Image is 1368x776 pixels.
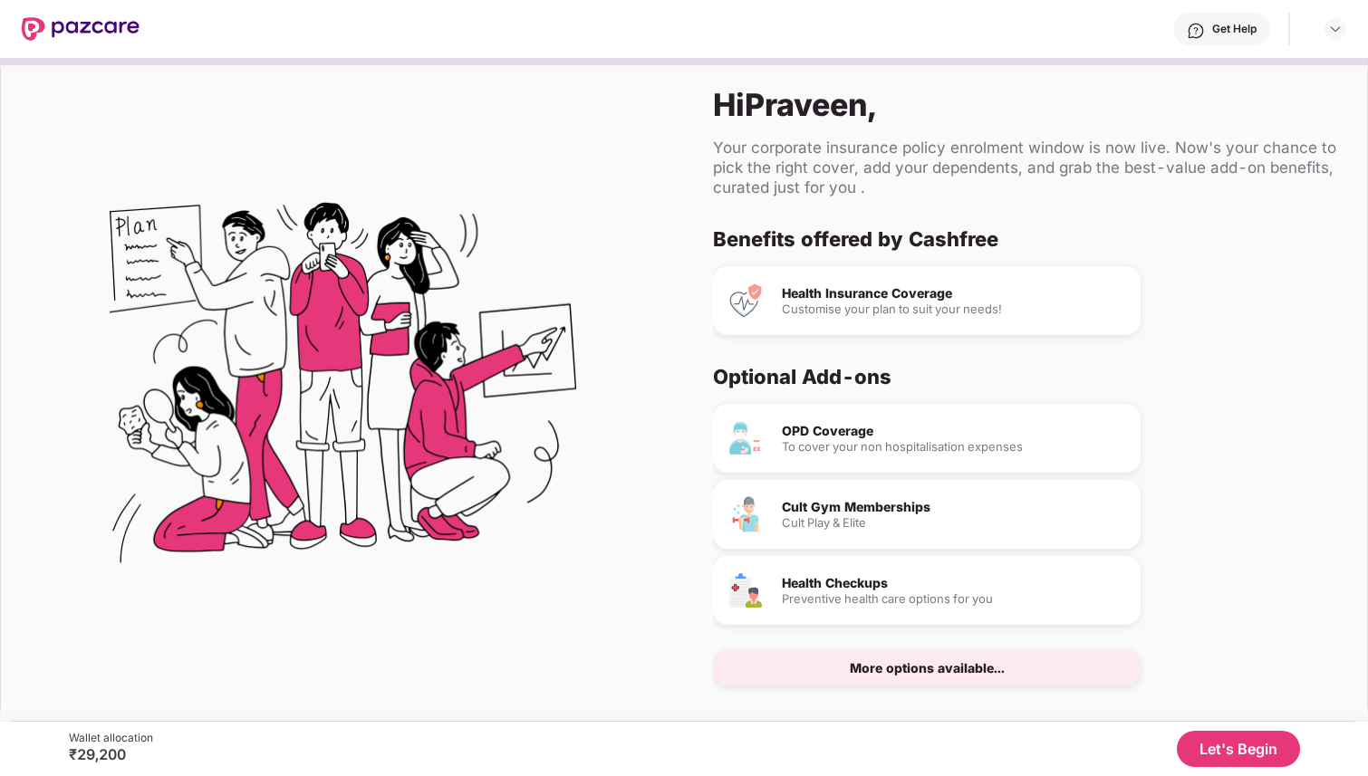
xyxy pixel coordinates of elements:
button: Let's Begin [1177,731,1300,767]
img: Health Checkups [727,572,764,608]
img: svg+xml;base64,PHN2ZyBpZD0iRHJvcGRvd24tMzJ4MzIiIHhtbG5zPSJodHRwOi8vd3d3LnczLm9yZy8yMDAwL3N2ZyIgd2... [1328,22,1343,36]
img: Cult Gym Memberships [727,496,764,532]
div: Benefits offered by Cashfree [713,226,1324,252]
div: Hi Praveen , [713,86,1338,123]
div: Wallet allocation [69,731,153,745]
div: Get Help [1212,22,1257,36]
div: OPD Coverage [782,425,1126,437]
img: svg+xml;base64,PHN2ZyBpZD0iSGVscC0zMngzMiIgeG1sbnM9Imh0dHA6Ly93d3cudzMub3JnLzIwMDAvc3ZnIiB3aWR0aD... [1187,22,1205,40]
div: Health Insurance Coverage [782,287,1126,300]
div: Preventive health care options for you [782,593,1126,605]
div: More options available... [850,662,1005,675]
div: Health Checkups [782,577,1126,589]
div: ₹29,200 [69,745,153,763]
div: Cult Play & Elite [782,517,1126,529]
div: Customise your plan to suit your needs! [782,303,1126,315]
div: Cult Gym Memberships [782,501,1126,513]
img: Health Insurance Coverage [727,283,764,319]
div: To cover your non hospitalisation expenses [782,441,1126,453]
img: New Pazcare Logo [22,17,140,41]
div: Your corporate insurance policy enrolment window is now live. Now's your chance to pick the right... [713,138,1338,197]
div: Optional Add-ons [713,364,1324,389]
img: Flex Benefits Illustration [110,156,576,622]
img: OPD Coverage [727,420,764,456]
